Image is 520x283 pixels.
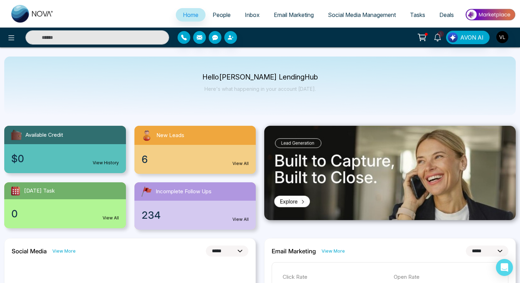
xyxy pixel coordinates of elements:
a: Email Marketing [267,8,321,22]
span: 6 [141,152,148,167]
span: Inbox [245,11,260,18]
a: Inbox [238,8,267,22]
span: Available Credit [25,131,63,139]
h2: Social Media [12,248,47,255]
p: Here's what happening in your account [DATE]. [202,86,318,92]
a: View More [52,248,76,254]
button: AVON AI [446,31,490,44]
span: Incomplete Follow Ups [156,188,212,196]
img: availableCredit.svg [10,129,23,141]
a: Home [176,8,206,22]
a: 1 [429,31,446,43]
a: Social Media Management [321,8,403,22]
span: New Leads [156,131,184,140]
a: View All [232,216,249,223]
h2: Email Marketing [272,248,316,255]
span: Deals [439,11,454,18]
span: $0 [11,151,24,166]
img: followUps.svg [140,185,153,198]
p: Open Rate [394,273,498,281]
p: Hello [PERSON_NAME] LendingHub [202,74,318,80]
span: People [213,11,231,18]
img: todayTask.svg [10,185,21,196]
img: newLeads.svg [140,129,154,142]
a: View All [232,160,249,167]
img: User Avatar [496,31,508,43]
p: Click Rate [283,273,387,281]
span: Social Media Management [328,11,396,18]
span: [DATE] Task [24,187,55,195]
img: Nova CRM Logo [11,5,54,23]
a: Deals [432,8,461,22]
img: . [264,126,516,220]
a: New Leads6View All [130,126,260,174]
span: Home [183,11,198,18]
span: Email Marketing [274,11,314,18]
img: Lead Flow [448,33,458,42]
span: Tasks [410,11,425,18]
a: View More [322,248,345,254]
span: 1 [438,31,444,37]
img: Market-place.gif [464,7,516,23]
a: View History [93,160,119,166]
div: Open Intercom Messenger [496,259,513,276]
a: Incomplete Follow Ups234View All [130,182,260,230]
a: Tasks [403,8,432,22]
span: 0 [11,206,18,221]
span: 234 [141,208,161,223]
span: AVON AI [460,33,484,42]
a: View All [103,215,119,221]
a: People [206,8,238,22]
